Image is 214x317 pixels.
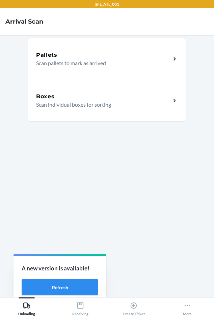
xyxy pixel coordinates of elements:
div: Unloading [18,299,35,316]
button: Receiving [54,297,107,316]
h4: Arrival Scan [5,17,43,26]
p: SFL_ATL_001 [95,1,119,7]
a: PalletsScan pallets to mark as arrived [28,38,186,80]
a: BoxesScan individual boxes for sorting [28,80,186,122]
p: Scan individual boxes for sorting [36,101,165,109]
div: Create Ticket [123,299,145,316]
button: Refresh [22,279,98,295]
h5: Boxes [36,93,55,101]
h5: Pallets [36,51,57,59]
button: Create Ticket [107,297,161,316]
p: Scan pallets to mark as arrived [36,59,165,67]
p: A new version is available! [22,264,98,273]
div: Receiving [72,299,88,316]
div: More [183,299,192,316]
